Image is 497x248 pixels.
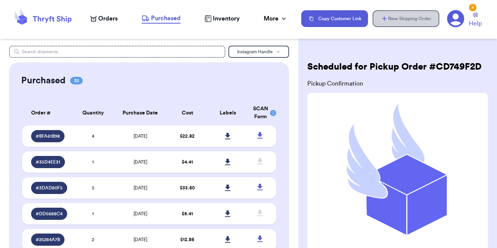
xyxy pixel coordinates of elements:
[307,61,481,73] h2: Scheduled for Pickup Order # CD749F2D
[134,211,147,216] span: [DATE]
[36,237,60,243] span: # 25284A7B
[134,237,147,242] span: [DATE]
[469,4,477,11] div: 6
[142,14,181,24] a: Purchased
[180,237,194,242] span: $ 12.86
[182,211,193,216] span: $ 5.41
[36,159,60,165] span: # 35D4EE31
[182,160,193,164] span: $ 4.41
[469,19,482,28] span: Help
[134,160,147,164] span: [DATE]
[151,14,181,23] span: Purchased
[213,14,240,23] span: Inventory
[70,77,83,84] span: 32
[22,100,73,126] th: Order #
[113,100,167,126] th: Purchase Date
[469,13,482,28] a: Help
[36,133,60,139] span: # BFA61B98
[373,10,439,27] button: New Shipping Order
[92,160,94,164] span: 1
[134,186,147,190] span: [DATE]
[447,10,464,27] a: 6
[92,237,94,242] span: 2
[167,100,208,126] th: Cost
[180,134,195,138] span: $ 22.82
[237,49,273,54] span: Instagram Handle
[21,75,66,87] h2: Purchased
[92,134,94,138] span: 4
[307,79,488,88] span: Pickup Confirmation
[92,186,94,190] span: 5
[90,14,118,23] a: Orders
[98,14,118,23] span: Orders
[264,14,288,23] div: More
[180,186,195,190] span: $ 33.60
[301,10,368,27] button: Copy Customer Link
[253,105,267,121] div: SCAN Form
[73,100,113,126] th: Quantity
[9,46,226,58] input: Search shipments...
[208,100,248,126] th: Labels
[92,211,94,216] span: 1
[36,185,63,191] span: # 3DAD80F5
[36,211,63,217] span: # DD5688C4
[134,134,147,138] span: [DATE]
[228,46,289,58] button: Instagram Handle
[204,14,240,23] a: Inventory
